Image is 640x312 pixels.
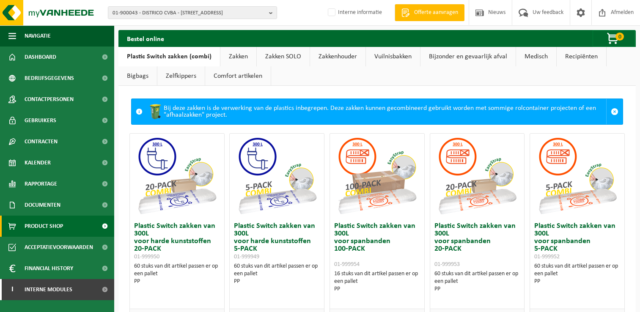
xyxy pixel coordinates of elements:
[25,25,51,47] span: Navigatie
[135,134,219,218] img: 01-999950
[25,173,57,194] span: Rapportage
[220,47,256,66] a: Zakken
[557,47,606,66] a: Recipiënten
[25,89,74,110] span: Contactpersonen
[434,270,520,293] div: 60 stuks van dit artikel passen er op een pallet
[25,68,74,89] span: Bedrijfsgegevens
[334,222,420,268] h3: Plastic Switch zakken van 300L voor spanbanden 100-PACK
[257,47,310,66] a: Zakken SOLO
[8,279,16,300] span: I
[395,4,464,21] a: Offerte aanvragen
[412,8,460,17] span: Offerte aanvragen
[157,66,205,86] a: Zelfkippers
[25,152,51,173] span: Kalender
[25,131,58,152] span: Contracten
[435,134,519,218] img: 01-999953
[134,263,220,285] div: 60 stuks van dit artikel passen er op een pallet
[234,263,320,285] div: 60 stuks van dit artikel passen er op een pallet
[534,222,620,260] h3: Plastic Switch zakken van 300L voor spanbanden 5-PACK
[235,134,319,218] img: 01-999949
[134,222,220,260] h3: Plastic Switch zakken van 300L voor harde kunststoffen 20-PACK
[615,33,624,41] span: 0
[205,66,271,86] a: Comfort artikelen
[25,237,93,258] span: Acceptatievoorwaarden
[134,278,220,285] div: PP
[234,222,320,260] h3: Plastic Switch zakken van 300L voor harde kunststoffen 5-PACK
[25,216,63,237] span: Product Shop
[326,6,382,19] label: Interne informatie
[147,103,164,120] img: WB-0240-HPE-GN-50.png
[118,66,157,86] a: Bigbags
[516,47,556,66] a: Medisch
[434,261,460,268] span: 01-999953
[234,254,259,260] span: 01-999949
[234,278,320,285] div: PP
[434,222,520,268] h3: Plastic Switch zakken van 300L voor spanbanden 20-PACK
[118,47,220,66] a: Plastic Switch zakken (combi)
[108,6,277,19] button: 01-900043 - DISTRICO CVBA - [STREET_ADDRESS]
[25,110,56,131] span: Gebruikers
[534,278,620,285] div: PP
[334,285,420,293] div: PP
[25,194,60,216] span: Documenten
[534,254,560,260] span: 01-999952
[606,99,623,124] a: Sluit melding
[420,47,516,66] a: Bijzonder en gevaarlijk afval
[134,254,159,260] span: 01-999950
[593,30,635,47] button: 0
[25,258,73,279] span: Financial History
[25,47,56,68] span: Dashboard
[534,263,620,285] div: 60 stuks van dit artikel passen er op een pallet
[335,134,419,218] img: 01-999954
[366,47,420,66] a: Vuilnisbakken
[147,99,606,124] div: Bij deze zakken is de verwerking van de plastics inbegrepen. Deze zakken kunnen gecombineerd gebr...
[118,30,173,47] h2: Bestel online
[434,285,520,293] div: PP
[535,134,620,218] img: 01-999952
[310,47,365,66] a: Zakkenhouder
[334,261,360,268] span: 01-999954
[25,279,72,300] span: Interne modules
[113,7,266,19] span: 01-900043 - DISTRICO CVBA - [STREET_ADDRESS]
[334,270,420,293] div: 16 stuks van dit artikel passen er op een pallet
